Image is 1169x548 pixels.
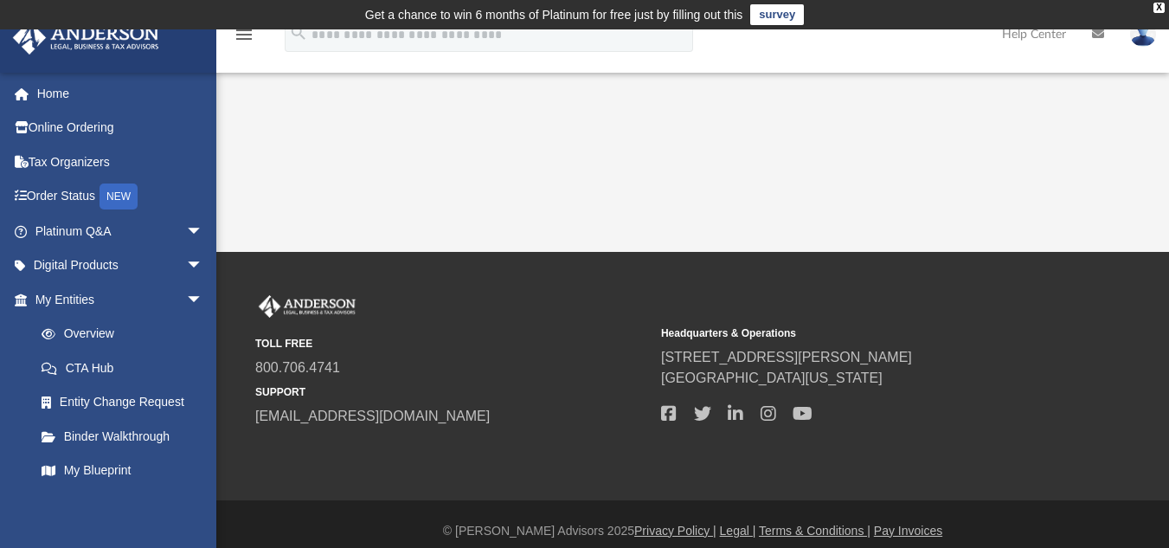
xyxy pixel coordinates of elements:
[12,145,229,179] a: Tax Organizers
[255,295,359,318] img: Anderson Advisors Platinum Portal
[24,487,229,522] a: Tax Due Dates
[186,214,221,249] span: arrow_drop_down
[720,524,756,538] a: Legal |
[234,33,254,45] a: menu
[661,326,1055,341] small: Headquarters & Operations
[12,179,229,215] a: Order StatusNEW
[1153,3,1165,13] div: close
[255,384,649,400] small: SUPPORT
[12,76,229,111] a: Home
[255,336,649,351] small: TOLL FREE
[12,282,229,317] a: My Entitiesarrow_drop_down
[12,248,229,283] a: Digital Productsarrow_drop_down
[255,360,340,375] a: 800.706.4741
[255,409,490,423] a: [EMAIL_ADDRESS][DOMAIN_NAME]
[12,214,229,248] a: Platinum Q&Aarrow_drop_down
[186,248,221,284] span: arrow_drop_down
[661,350,912,364] a: [STREET_ADDRESS][PERSON_NAME]
[365,4,743,25] div: Get a chance to win 6 months of Platinum for free just by filling out this
[874,524,942,538] a: Pay Invoices
[24,419,229,454] a: Binder Walkthrough
[24,385,229,420] a: Entity Change Request
[8,21,164,55] img: Anderson Advisors Platinum Portal
[750,4,804,25] a: survey
[661,371,883,385] a: [GEOGRAPHIC_DATA][US_STATE]
[100,184,138,210] div: NEW
[634,524,716,538] a: Privacy Policy |
[24,351,229,385] a: CTA Hub
[24,454,221,488] a: My Blueprint
[24,317,229,351] a: Overview
[186,282,221,318] span: arrow_drop_down
[234,24,254,45] i: menu
[1130,22,1156,47] img: User Pic
[289,23,308,42] i: search
[12,111,229,145] a: Online Ordering
[216,522,1169,540] div: © [PERSON_NAME] Advisors 2025
[759,524,870,538] a: Terms & Conditions |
